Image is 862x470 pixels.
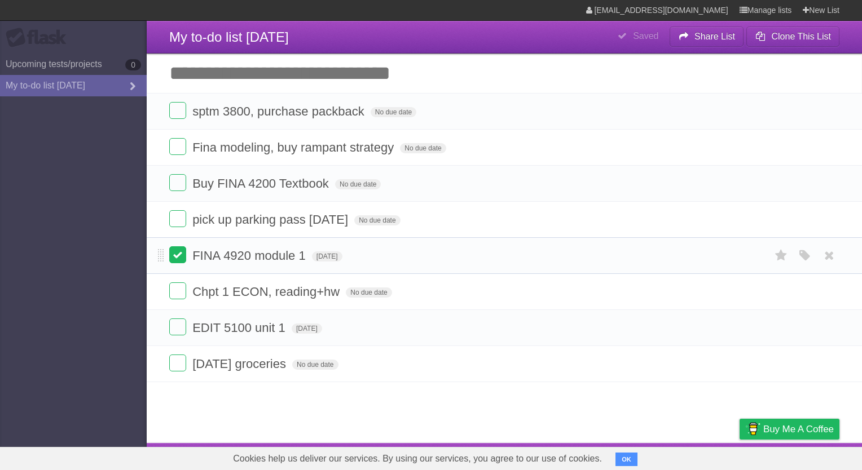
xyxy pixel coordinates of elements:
span: No due date [335,179,381,189]
label: Done [169,210,186,227]
a: Privacy [725,446,754,467]
label: Done [169,174,186,191]
label: Done [169,246,186,263]
label: Done [169,318,186,335]
div: Flask [6,28,73,48]
label: Done [169,354,186,371]
label: Done [169,102,186,119]
b: Share List [694,32,735,41]
span: No due date [292,360,338,370]
label: Star task [771,246,792,265]
span: sptm 3800, purchase packback [192,104,367,118]
span: No due date [354,215,400,225]
span: Buy me a coffee [763,419,834,439]
span: EDIT 5100 unit 1 [192,321,288,335]
span: No due date [371,107,416,117]
button: OK [615,453,637,466]
span: Cookies help us deliver our services. By using our services, you agree to our use of cookies. [222,447,613,470]
b: Clone This List [771,32,831,41]
button: Share List [670,26,744,47]
a: Suggest a feature [768,446,839,467]
b: Saved [633,31,658,41]
span: Chpt 1 ECON, reading+hw [192,285,342,299]
span: Fina modeling, buy rampant strategy [192,140,397,154]
img: Buy me a coffee [745,419,760,438]
span: FINA 4920 module 1 [192,249,309,263]
button: Clone This List [746,26,839,47]
a: Developers [627,446,672,467]
span: [DATE] [312,251,342,261]
span: My to-do list [DATE] [169,29,289,45]
label: Done [169,282,186,299]
span: [DATE] groceries [192,357,289,371]
label: Done [169,138,186,155]
b: 0 [125,59,141,70]
span: pick up parking pass [DATE] [192,212,351,227]
span: [DATE] [292,323,322,334]
span: Buy FINA 4200 Textbook [192,176,332,190]
a: Buy me a coffee [740,419,839,440]
span: No due date [346,287,392,298]
span: No due date [400,143,446,153]
a: Terms [687,446,711,467]
a: About [590,446,613,467]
